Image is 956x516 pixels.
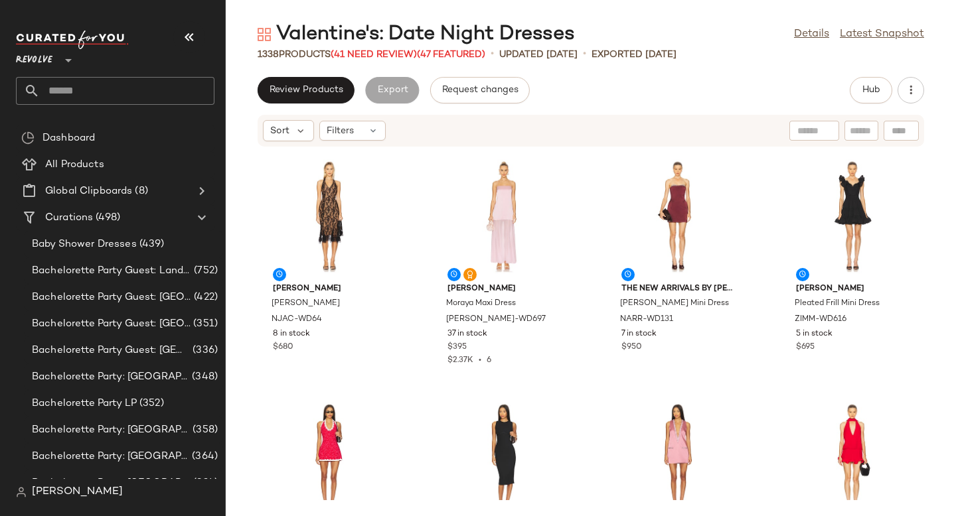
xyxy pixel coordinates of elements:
[795,298,880,310] span: Pleated Frill Mini Dress
[611,155,745,278] img: NARR-WD131_V1.jpg
[796,342,815,354] span: $695
[273,342,293,354] span: $680
[32,449,189,464] span: Bachelorette Party: [GEOGRAPHIC_DATA]
[466,271,474,279] img: svg%3e
[269,85,343,96] span: Review Products
[42,131,95,146] span: Dashboard
[446,314,546,326] span: [PERSON_NAME]-WD697
[137,237,165,252] span: (439)
[273,283,386,295] span: [PERSON_NAME]
[272,298,340,310] span: [PERSON_NAME]
[137,396,164,411] span: (352)
[45,157,104,172] span: All Products
[272,314,322,326] span: NJAC-WD64
[796,283,909,295] span: [PERSON_NAME]
[862,85,880,96] span: Hub
[794,27,829,42] a: Details
[270,124,289,138] span: Sort
[273,328,310,340] span: 8 in stock
[21,131,35,145] img: svg%3e
[32,476,191,491] span: Bachelorette Party: [GEOGRAPHIC_DATA]
[331,50,417,60] span: (41 Need Review)
[93,210,120,226] span: (498)
[621,328,657,340] span: 7 in stock
[441,85,518,96] span: Request changes
[796,328,833,340] span: 5 in stock
[16,487,27,497] img: svg%3e
[45,184,132,199] span: Global Clipboards
[191,263,218,279] span: (752)
[491,46,494,62] span: •
[32,422,190,438] span: Bachelorette Party: [GEOGRAPHIC_DATA]
[32,484,123,500] span: [PERSON_NAME]
[499,48,578,62] p: updated [DATE]
[16,31,129,49] img: cfy_white_logo.C9jOOHJF.svg
[191,316,218,332] span: (351)
[447,356,473,365] span: $2.37K
[446,298,516,310] span: Moraya Maxi Dress
[258,77,355,103] button: Review Products
[32,369,189,385] span: Bachelorette Party: [GEOGRAPHIC_DATA]
[850,77,892,103] button: Hub
[191,290,218,305] span: (422)
[621,342,642,354] span: $950
[327,124,354,138] span: Filters
[189,369,218,385] span: (348)
[620,298,729,310] span: [PERSON_NAME] Mini Dress
[190,422,218,438] span: (358)
[189,449,218,464] span: (364)
[785,155,919,278] img: ZIMM-WD616_V1.jpg
[592,48,677,62] p: Exported [DATE]
[45,210,93,226] span: Curations
[840,27,924,42] a: Latest Snapshot
[32,290,191,305] span: Bachelorette Party Guest: [GEOGRAPHIC_DATA]
[32,316,191,332] span: Bachelorette Party Guest: [GEOGRAPHIC_DATA]
[437,155,571,278] img: SHON-WD697_V1.jpg
[258,50,279,60] span: 1338
[795,314,846,326] span: ZIMM-WD616
[258,21,575,48] div: Valentine's: Date Night Dresses
[16,45,52,69] span: Revolve
[32,396,137,411] span: Bachelorette Party LP
[258,28,271,41] img: svg%3e
[191,476,218,491] span: (324)
[447,328,487,340] span: 37 in stock
[417,50,485,60] span: (47 Featured)
[430,77,530,103] button: Request changes
[447,283,560,295] span: [PERSON_NAME]
[32,237,137,252] span: Baby Shower Dresses
[621,283,734,295] span: The New Arrivals by [PERSON_NAME]
[473,356,487,365] span: •
[32,263,191,279] span: Bachelorette Party Guest: Landing Page
[262,155,396,278] img: NJAC-WD64_V1.jpg
[32,343,190,358] span: Bachelorette Party Guest: [GEOGRAPHIC_DATA]
[132,184,147,199] span: (8)
[487,356,491,365] span: 6
[583,46,586,62] span: •
[258,48,485,62] div: Products
[190,343,218,358] span: (336)
[447,342,467,354] span: $395
[620,314,673,326] span: NARR-WD131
